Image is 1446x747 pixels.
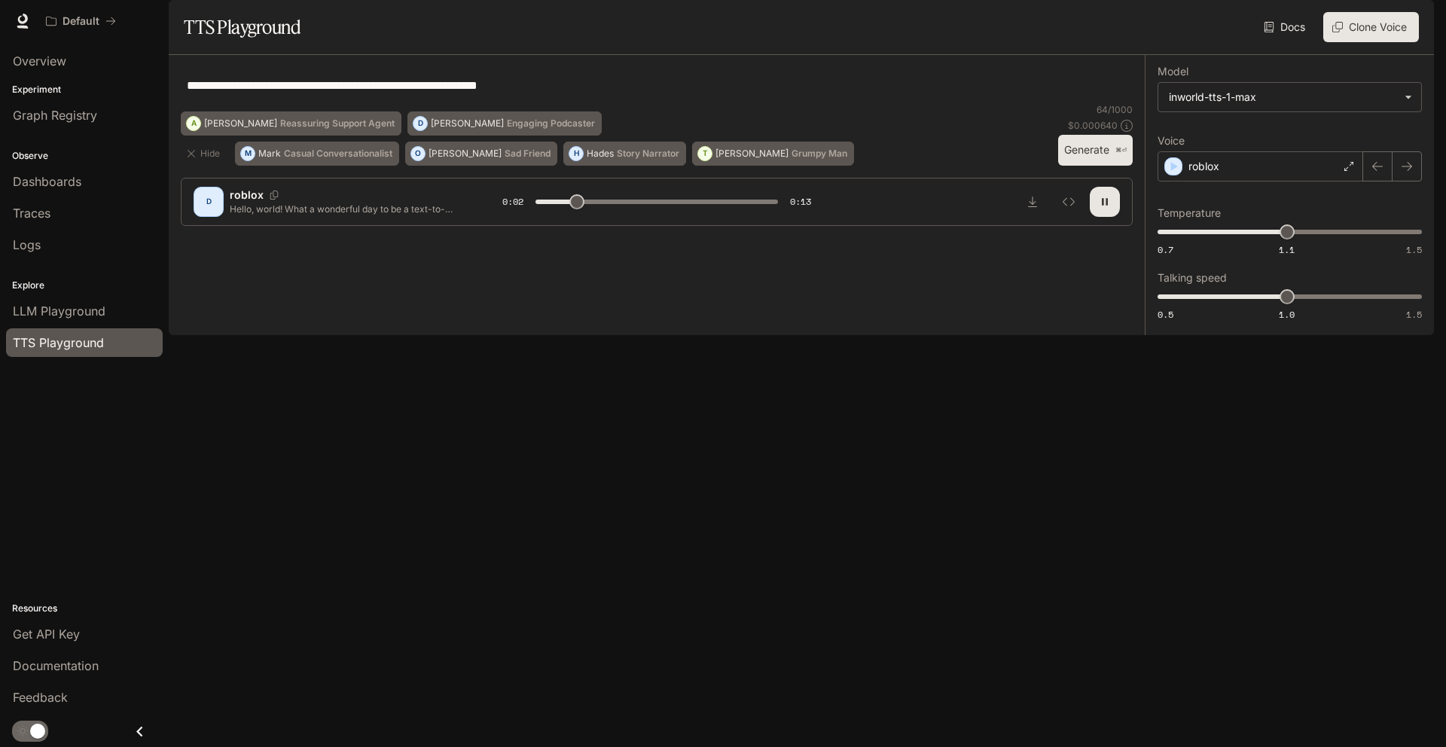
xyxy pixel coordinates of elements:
[1097,103,1133,116] p: 64 / 1000
[505,149,551,158] p: Sad Friend
[569,142,583,166] div: H
[1158,308,1173,321] span: 0.5
[280,119,395,128] p: Reassuring Support Agent
[204,119,277,128] p: [PERSON_NAME]
[563,142,686,166] button: HHadesStory Narrator
[241,142,255,166] div: M
[184,12,300,42] h1: TTS Playground
[1158,208,1221,218] p: Temperature
[715,149,789,158] p: [PERSON_NAME]
[1279,308,1295,321] span: 1.0
[1169,90,1397,105] div: inworld-tts-1-max
[39,6,123,36] button: All workspaces
[405,142,557,166] button: O[PERSON_NAME]Sad Friend
[1188,159,1219,174] p: roblox
[1406,243,1422,256] span: 1.5
[1115,146,1127,155] p: ⌘⏎
[790,194,811,209] span: 0:13
[429,149,502,158] p: [PERSON_NAME]
[258,149,281,158] p: Mark
[181,142,229,166] button: Hide
[230,188,264,203] p: roblox
[1323,12,1419,42] button: Clone Voice
[431,119,504,128] p: [PERSON_NAME]
[1058,135,1133,166] button: Generate⌘⏎
[692,142,854,166] button: T[PERSON_NAME]Grumpy Man
[792,149,847,158] p: Grumpy Man
[1158,83,1421,111] div: inworld-tts-1-max
[1068,119,1118,132] p: $ 0.000640
[507,119,595,128] p: Engaging Podcaster
[617,149,679,158] p: Story Narrator
[1017,187,1048,217] button: Download audio
[1406,308,1422,321] span: 1.5
[698,142,712,166] div: T
[1261,12,1311,42] a: Docs
[1158,243,1173,256] span: 0.7
[63,15,99,28] p: Default
[411,142,425,166] div: O
[413,111,427,136] div: D
[407,111,602,136] button: D[PERSON_NAME]Engaging Podcaster
[187,111,200,136] div: A
[181,111,401,136] button: A[PERSON_NAME]Reassuring Support Agent
[197,190,221,214] div: D
[1158,273,1227,283] p: Talking speed
[284,149,392,158] p: Casual Conversationalist
[587,149,614,158] p: Hades
[1054,187,1084,217] button: Inspect
[264,191,285,200] button: Copy Voice ID
[1158,136,1185,146] p: Voice
[230,203,466,215] p: Hello, world! What a wonderful day to be a text-to-speech model!
[1279,243,1295,256] span: 1.1
[502,194,523,209] span: 0:02
[235,142,399,166] button: MMarkCasual Conversationalist
[1158,66,1188,77] p: Model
